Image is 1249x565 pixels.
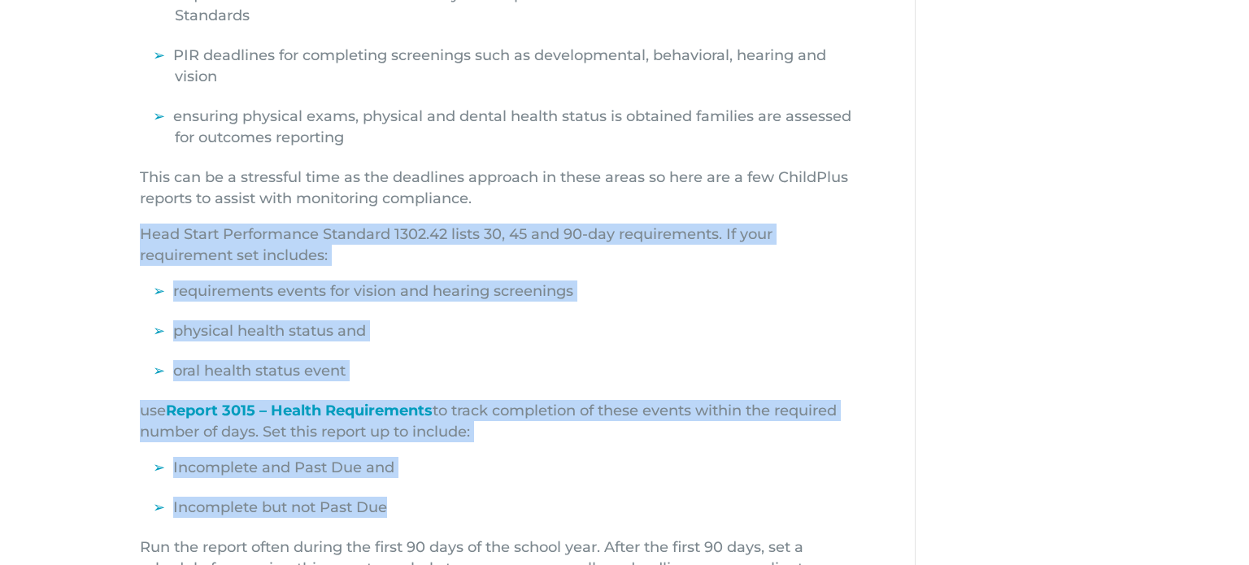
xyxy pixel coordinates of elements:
[160,360,861,400] li: oral health status event
[160,45,861,106] li: PIR deadlines for completing screenings such as developmental, behavioral, hearing and vision
[166,402,433,419] strong: Report 3015 – Health Requirements
[160,106,861,167] li: ensuring physical exams, physical and dental health status is obtained families are assessed for ...
[140,167,861,224] p: This can be a stressful time as the deadlines approach in these areas so here are a few ChildPlus...
[140,400,861,457] p: use to track completion of these events within the required number of days. Set this report up to...
[160,497,861,537] li: Incomplete but not Past Due
[160,280,861,320] li: requirements events for vision and hearing screenings
[140,224,861,280] p: Head Start Performance Standard 1302.42 lists 30, 45 and 90-day requirements. If your requirement...
[160,320,861,360] li: physical health status and
[160,457,861,497] li: Incomplete and Past Due and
